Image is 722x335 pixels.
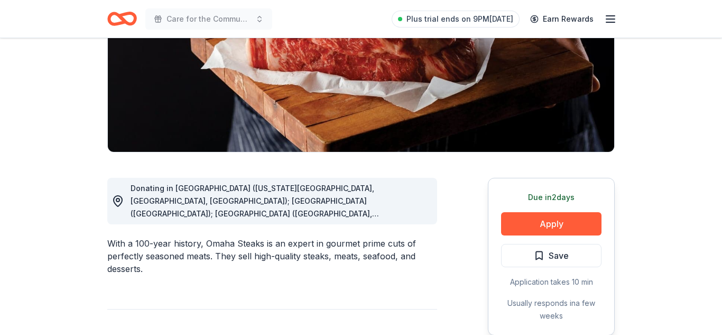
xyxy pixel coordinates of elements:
[166,13,251,25] span: Care for the Community Event
[406,13,513,25] span: Plus trial ends on 9PM[DATE]
[501,191,601,204] div: Due in 2 days
[501,297,601,322] div: Usually responds in a few weeks
[501,276,601,288] div: Application takes 10 min
[107,6,137,31] a: Home
[107,237,437,275] div: With a 100-year history, Omaha Steaks is an expert in gourmet prime cuts of perfectly seasoned me...
[524,10,600,29] a: Earn Rewards
[549,249,569,262] span: Save
[145,8,272,30] button: Care for the Community Event
[392,11,520,28] a: Plus trial ends on 9PM[DATE]
[501,244,601,267] button: Save
[501,212,601,236] button: Apply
